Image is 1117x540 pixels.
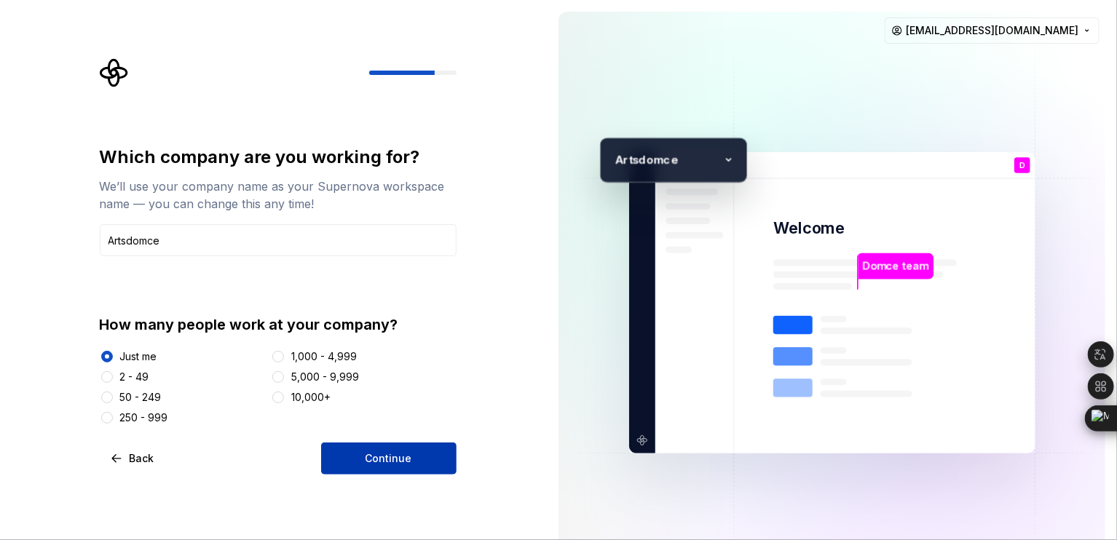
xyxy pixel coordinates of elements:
[366,451,412,466] span: Continue
[120,390,162,405] div: 50 - 249
[100,314,457,335] div: How many people work at your company?
[100,178,457,213] div: We’ll use your company name as your Supernova workspace name — you can change this any time!
[100,442,167,475] button: Back
[120,349,157,364] div: Just me
[100,224,457,256] input: Company name
[100,58,129,87] svg: Supernova Logo
[130,451,154,466] span: Back
[773,218,845,239] p: Welcome
[100,146,457,169] div: Which company are you working for?
[321,442,457,475] button: Continue
[120,410,168,425] div: 250 - 999
[291,349,357,364] div: 1,000 - 4,999
[291,390,331,405] div: 10,000+
[885,17,1100,44] button: [EMAIL_ADDRESS][DOMAIN_NAME]
[862,258,928,274] p: Domce team
[291,370,359,384] div: 5,000 - 9,999
[906,23,1078,38] span: [EMAIL_ADDRESS][DOMAIN_NAME]
[1019,162,1025,170] p: D
[120,370,149,384] div: 2 - 49
[607,151,623,169] p: A
[623,151,717,169] p: rtsdomce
